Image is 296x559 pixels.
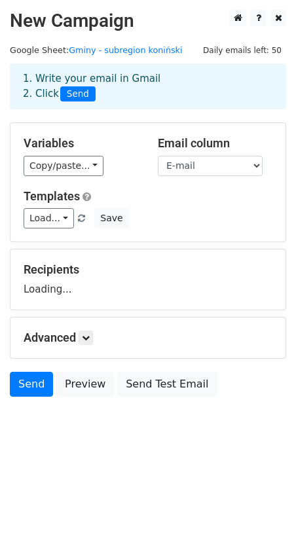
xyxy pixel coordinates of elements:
h5: Variables [24,136,138,151]
a: Load... [24,208,74,228]
a: Send [10,372,53,397]
a: Preview [56,372,114,397]
button: Save [94,208,128,228]
a: Copy/paste... [24,156,103,176]
h2: New Campaign [10,10,286,32]
span: Send [60,86,96,102]
div: Loading... [24,262,272,297]
a: Templates [24,189,80,203]
a: Send Test Email [117,372,217,397]
a: Gminy - subregion koniński [69,45,182,55]
h5: Advanced [24,331,272,345]
h5: Recipients [24,262,272,277]
span: Daily emails left: 50 [198,43,286,58]
div: 1. Write your email in Gmail 2. Click [13,71,283,101]
small: Google Sheet: [10,45,183,55]
h5: Email column [158,136,272,151]
a: Daily emails left: 50 [198,45,286,55]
